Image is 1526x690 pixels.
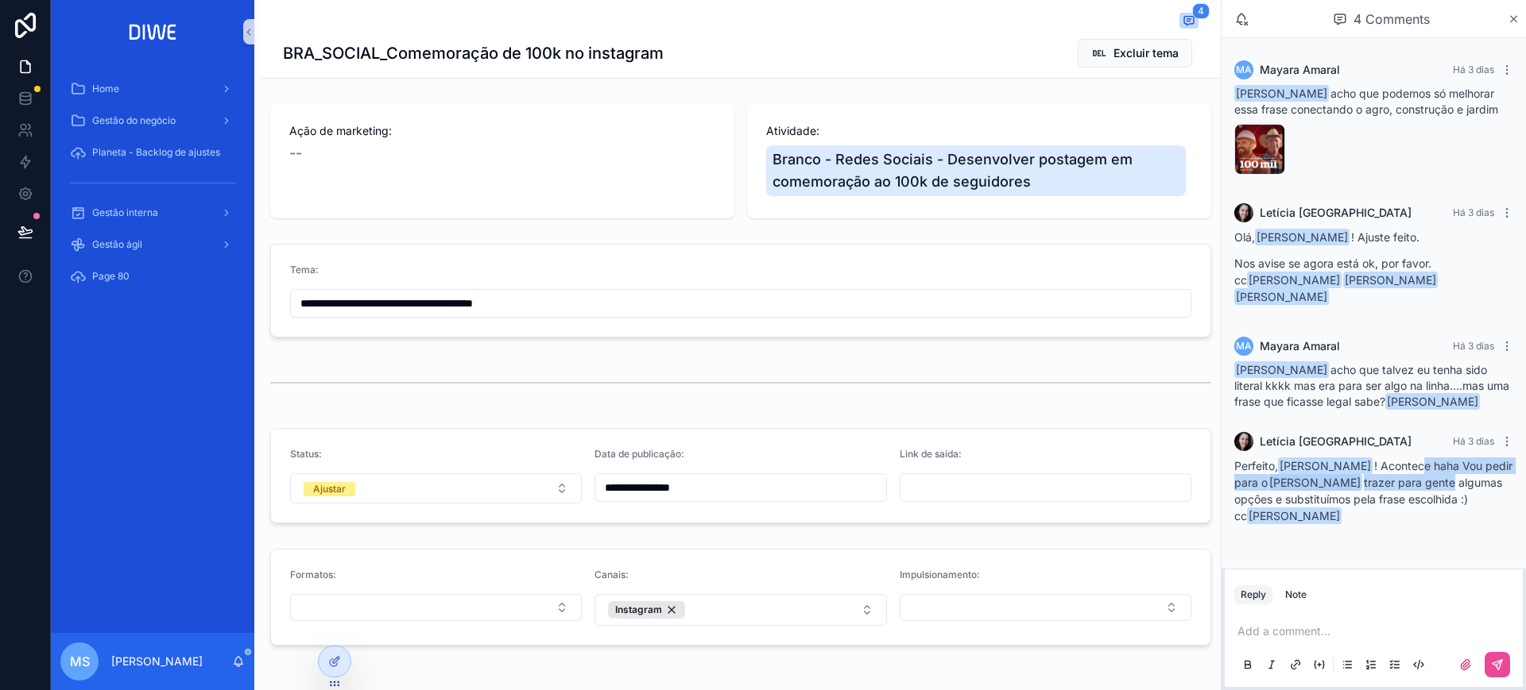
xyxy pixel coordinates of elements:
[290,473,582,503] button: Select Button
[595,594,886,626] button: Select Button
[1234,255,1513,305] p: Nos avise se agora está ok, por favor. cc
[1234,361,1329,378] span: [PERSON_NAME]
[1354,10,1430,29] span: 4 Comments
[1453,435,1494,447] span: Há 3 dias
[1234,87,1498,116] span: acho que podemos só melhorar essa frase conectando o agro, construção e jardim
[1385,393,1480,410] span: [PERSON_NAME]
[290,569,336,580] span: Formatos:
[1453,64,1494,75] span: Há 3 dias
[1234,85,1329,102] span: [PERSON_NAME]
[290,594,582,621] button: Select Button
[1247,507,1342,524] span: [PERSON_NAME]
[1285,588,1307,601] div: Note
[289,123,715,139] span: Ação de marketing:
[1453,206,1494,218] span: Há 3 dias
[60,138,245,167] a: Planeta - Backlog de ajustes
[290,448,322,460] span: Status:
[615,603,662,616] span: Instagram
[92,270,130,283] span: Page 80
[70,652,90,671] span: MS
[92,206,158,219] span: Gestão interna
[1260,338,1340,354] span: Mayara Amaral
[1179,13,1199,32] button: 4
[60,106,245,135] a: Gestão do negócio
[1234,457,1513,524] p: Perfeito, ! Acontece haha Vou pedir para o trazer para gente algumas opções e substituímos pela f...
[111,653,203,669] p: [PERSON_NAME]
[92,114,176,127] span: Gestão do negócio
[1343,272,1438,288] span: [PERSON_NAME]
[900,569,980,580] span: Impulsionamento:
[1453,340,1494,352] span: Há 3 dias
[773,148,1179,193] span: Branco - Redes Sociais - Desenvolver postagem em comemoração ao 100k de seguidores
[1234,362,1513,410] div: acho que talvez eu tenha sido literal kkkk mas era para ser algo na linha....mas uma frase que fi...
[51,64,254,311] div: scrollable content
[60,262,245,291] a: Page 80
[1234,585,1272,604] button: Reply
[290,264,319,276] span: Tema:
[92,146,220,159] span: Planeta - Backlog de ajustes
[595,448,684,460] span: Data de publicação:
[1278,457,1373,474] span: [PERSON_NAME]
[60,230,245,259] a: Gestão ágil
[289,142,302,164] span: --
[595,569,629,580] span: Canais:
[283,42,664,64] h1: BRA_SOCIAL_Comemoração de 100k no instagram
[60,75,245,103] a: Home
[1234,288,1329,305] span: [PERSON_NAME]
[1279,585,1313,604] button: Note
[1236,340,1252,353] span: MA
[92,238,142,251] span: Gestão ágil
[900,594,1191,621] button: Select Button
[1268,474,1362,491] span: [PERSON_NAME]
[60,199,245,227] a: Gestão interna
[900,448,962,460] span: Link de saída:
[1236,64,1252,76] span: MA
[1234,229,1513,245] p: Olá, ! Ajuste feito.
[92,83,119,95] span: Home
[766,123,1192,139] span: Atividade:
[1255,229,1350,245] span: [PERSON_NAME]
[1260,205,1412,221] span: Letícia [GEOGRAPHIC_DATA]
[1114,45,1179,61] span: Excluir tema
[1260,62,1340,78] span: Mayara Amaral
[124,19,182,44] img: App logo
[1247,272,1342,288] span: [PERSON_NAME]
[608,601,685,619] button: Unselect 14
[313,482,346,496] div: Ajustar
[1192,3,1210,19] span: 4
[1078,39,1192,67] button: Excluir tema
[1260,434,1412,449] span: Letícia [GEOGRAPHIC_DATA]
